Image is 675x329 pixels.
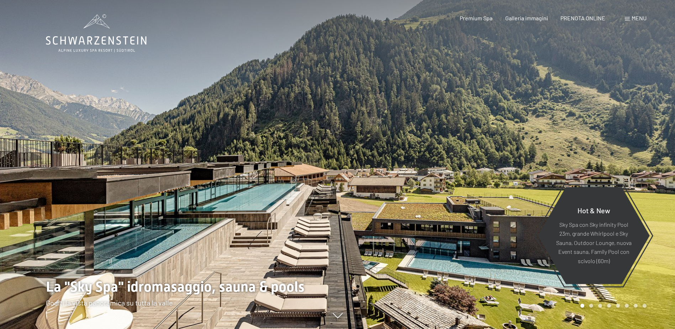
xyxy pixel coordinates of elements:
div: Carousel Page 1 (Current Slide) [580,304,584,308]
div: Carousel Page 8 [643,304,647,308]
div: Carousel Page 5 [616,304,620,308]
a: Galleria immagini [505,15,548,21]
p: Sky Spa con Sky infinity Pool 23m, grande Whirlpool e Sky Sauna, Outdoor Lounge, nuova Event saun... [555,220,632,265]
a: Hot & New Sky Spa con Sky infinity Pool 23m, grande Whirlpool e Sky Sauna, Outdoor Lounge, nuova ... [537,187,650,284]
div: Carousel Page 2 [589,304,593,308]
div: Carousel Page 4 [607,304,611,308]
a: PRENOTA ONLINE [560,15,605,21]
a: Premium Spa [460,15,492,21]
div: Carousel Page 3 [598,304,602,308]
div: Carousel Page 7 [634,304,638,308]
span: Hot & New [578,206,610,214]
span: Menu [632,15,647,21]
div: Carousel Page 6 [625,304,629,308]
div: Carousel Pagination [578,304,647,308]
